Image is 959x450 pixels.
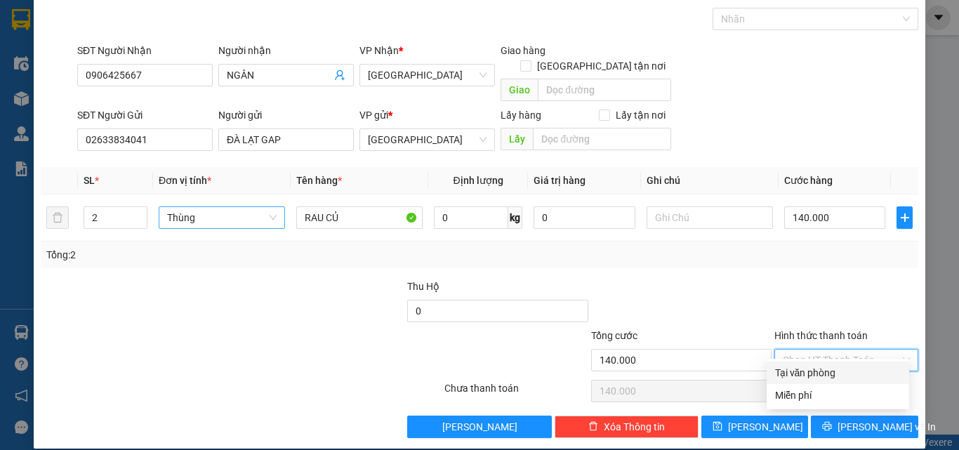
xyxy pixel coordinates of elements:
span: [PERSON_NAME] [728,419,803,435]
span: [PERSON_NAME] [442,419,517,435]
span: delete [588,421,598,432]
span: [PERSON_NAME] và In [838,419,936,435]
span: TC: [12,88,31,102]
div: Chưa thanh toán [443,380,590,405]
span: Nhận: [182,12,216,27]
span: Lấy tận nơi [610,107,671,123]
div: DUNG PHỤNG [182,44,294,60]
span: Tổng cước [591,330,637,341]
span: save [713,421,722,432]
button: printer[PERSON_NAME] và In [811,416,918,438]
span: kg [508,206,522,229]
span: Giá trị hàng [534,175,586,186]
div: CANH [12,44,172,60]
span: Tên hàng [296,175,342,186]
span: Đơn vị tính [159,175,211,186]
th: Ghi chú [641,167,779,194]
input: VD: Bàn, Ghế [296,206,423,229]
span: Cước hàng [784,175,833,186]
div: SĐT Người Nhận [77,43,213,58]
span: Gửi: [12,12,34,27]
span: printer [822,421,832,432]
span: Định lượng [453,175,503,186]
div: VP gửi [359,107,495,123]
div: Miễn phí [775,388,901,403]
span: Giao hàng [501,45,545,56]
span: Xóa Thông tin [604,419,665,435]
div: Tại văn phòng [775,365,901,380]
div: [GEOGRAPHIC_DATA] [12,12,172,44]
span: Giao [501,79,538,101]
span: plus [897,212,912,223]
div: 0913470392 [182,60,294,80]
span: Đà Nẵng [368,65,487,86]
span: SL [84,175,95,186]
button: delete [46,206,69,229]
span: [GEOGRAPHIC_DATA] tận nơi [531,58,671,74]
button: deleteXóa Thông tin [555,416,699,438]
div: Tổng: 2 [46,247,371,263]
div: 0942749586 [12,60,172,80]
span: VP Nhận [359,45,399,56]
button: [PERSON_NAME] [407,416,551,438]
span: Thùng [167,207,277,228]
button: plus [897,206,913,229]
span: 52 [PERSON_NAME] [12,80,172,129]
span: Thu Hộ [407,281,439,292]
input: Dọc đường [533,128,671,150]
span: Lấy hàng [501,110,541,121]
div: Người nhận [218,43,354,58]
button: save[PERSON_NAME] [701,416,809,438]
input: 0 [534,206,635,229]
div: [PERSON_NAME] [182,12,294,44]
input: Ghi Chú [647,206,773,229]
span: Đà Lạt [368,129,487,150]
div: Người gửi [218,107,354,123]
label: Hình thức thanh toán [774,330,868,341]
span: Lấy [501,128,533,150]
div: SĐT Người Gửi [77,107,213,123]
input: Dọc đường [538,79,671,101]
span: user-add [334,70,345,81]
